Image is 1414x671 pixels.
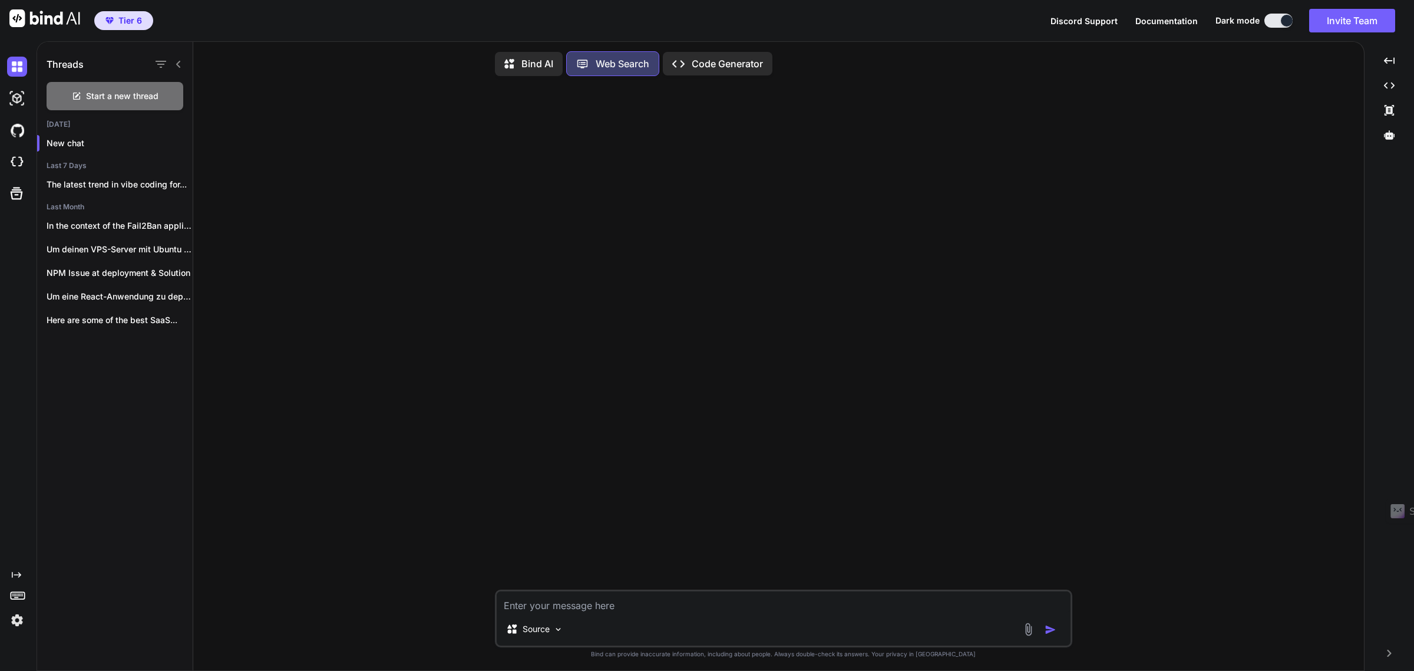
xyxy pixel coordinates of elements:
h2: [DATE] [37,120,193,129]
p: Um deinen VPS-Server mit Ubuntu 24.04 für... [47,244,193,255]
span: Discord Support [1050,16,1118,26]
span: Documentation [1135,16,1198,26]
p: The latest trend in vibe coding for... [47,179,193,190]
img: darkAi-studio [7,88,27,108]
p: Um eine React-Anwendung zu deployen, insbesondere wenn... [47,291,193,302]
p: Here are some of the best SaaS... [47,314,193,326]
img: icon [1045,624,1056,636]
p: New chat [47,137,193,149]
p: NPM Issue at deployment & Solution [47,267,193,279]
img: Pick Models [553,624,563,634]
img: githubDark [7,120,27,140]
p: Code Generator [692,57,763,71]
h2: Last Month [37,202,193,212]
p: Web Search [596,57,649,71]
span: Dark mode [1215,15,1260,27]
button: Invite Team [1309,9,1395,32]
p: Bind can provide inaccurate information, including about people. Always double-check its answers.... [495,650,1072,659]
h1: Threads [47,57,84,71]
p: Source [523,623,550,635]
span: Tier 6 [118,15,142,27]
img: cloudideIcon [7,152,27,172]
span: Start a new thread [86,90,158,102]
p: Bind AI [521,57,553,71]
h2: Last 7 Days [37,161,193,170]
img: settings [7,610,27,630]
button: Discord Support [1050,15,1118,27]
img: Bind AI [9,9,80,27]
img: darkChat [7,57,27,77]
p: In the context of the Fail2Ban application,... [47,220,193,232]
button: premiumTier 6 [94,11,153,30]
img: attachment [1022,623,1035,636]
img: premium [105,17,114,24]
button: Documentation [1135,15,1198,27]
